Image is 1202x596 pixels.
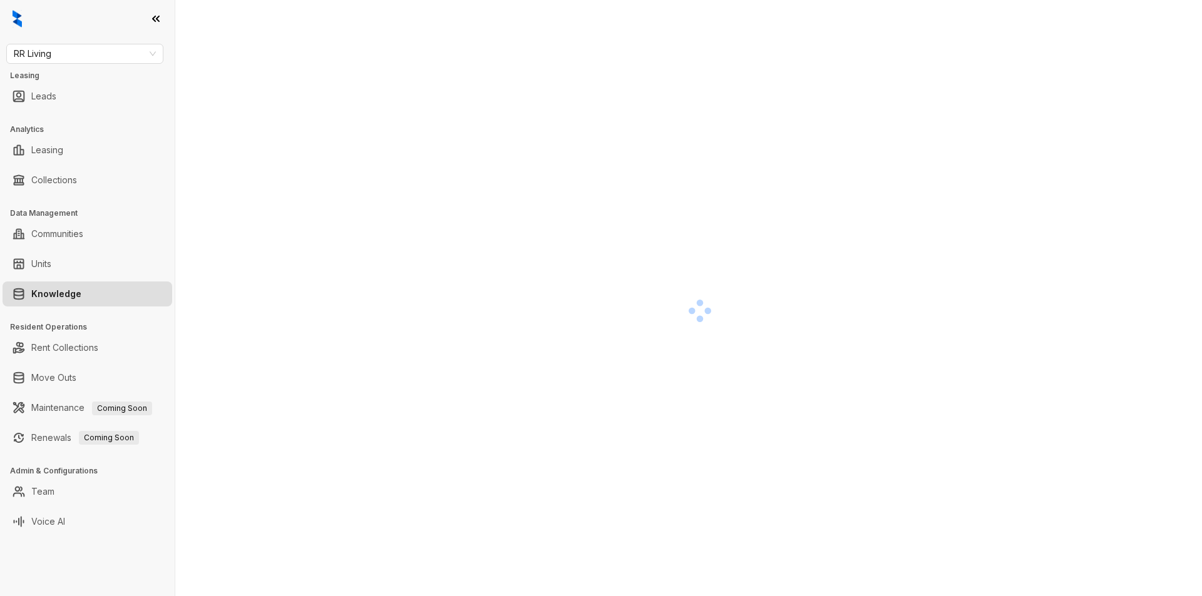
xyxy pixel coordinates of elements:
h3: Data Management [10,208,175,219]
a: Team [31,479,54,504]
span: Coming Soon [92,402,152,415]
li: Units [3,251,172,276]
a: Units [31,251,51,276]
li: Leasing [3,138,172,163]
a: RenewalsComing Soon [31,425,139,450]
li: Communities [3,221,172,246]
li: Rent Collections [3,335,172,360]
li: Team [3,479,172,504]
span: RR Living [14,44,156,63]
a: Leads [31,84,56,109]
a: Collections [31,168,77,193]
li: Maintenance [3,395,172,420]
span: Coming Soon [79,431,139,445]
img: logo [13,10,22,28]
a: Move Outs [31,365,76,390]
li: Move Outs [3,365,172,390]
li: Renewals [3,425,172,450]
li: Collections [3,168,172,193]
a: Voice AI [31,509,65,534]
li: Leads [3,84,172,109]
h3: Analytics [10,124,175,135]
li: Knowledge [3,281,172,306]
h3: Leasing [10,70,175,81]
h3: Admin & Configurations [10,465,175,477]
h3: Resident Operations [10,321,175,333]
li: Voice AI [3,509,172,534]
a: Knowledge [31,281,81,306]
a: Rent Collections [31,335,98,360]
a: Communities [31,221,83,246]
a: Leasing [31,138,63,163]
